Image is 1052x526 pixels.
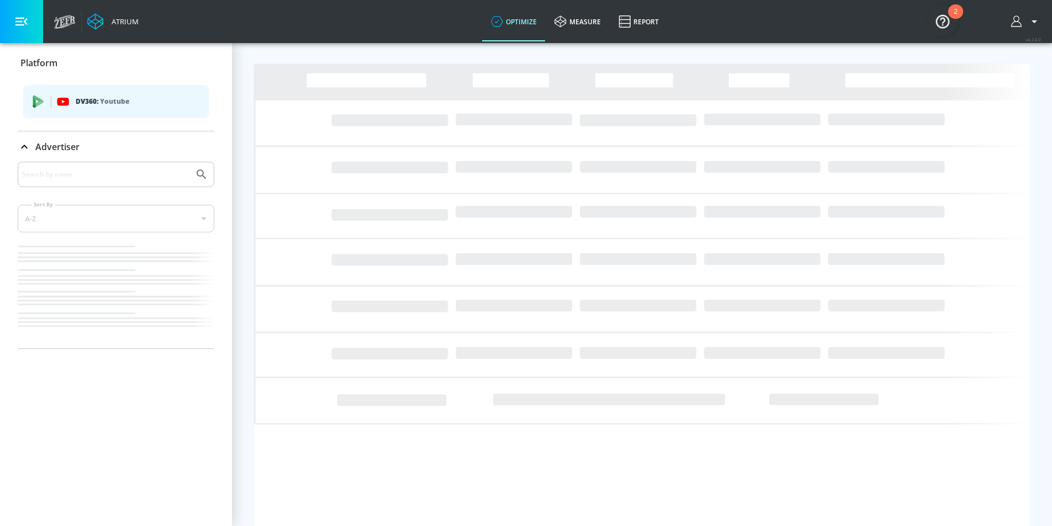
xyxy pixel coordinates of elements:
button: Open Resource Center, 2 new notifications [927,6,958,36]
div: Advertiser [18,162,214,348]
a: Atrium [87,13,139,30]
a: measure [546,2,610,41]
span: v 4.24.0 [1025,36,1041,42]
div: 2 [954,12,958,26]
a: Report [610,2,668,41]
div: Platform [18,78,214,131]
a: optimize [482,2,546,41]
ul: list of platforms [23,81,209,125]
div: DV360: Youtube [23,85,209,118]
p: DV360: [76,95,200,108]
div: Platform [18,47,214,78]
input: Search by name [22,167,189,182]
nav: list of Advertiser [18,241,214,348]
p: Advertiser [35,141,80,153]
label: Sort By [31,201,55,208]
p: Platform [20,57,57,69]
div: A-Z [18,205,214,232]
div: Atrium [107,17,139,26]
div: Advertiser [18,131,214,162]
p: Youtube [100,95,129,107]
